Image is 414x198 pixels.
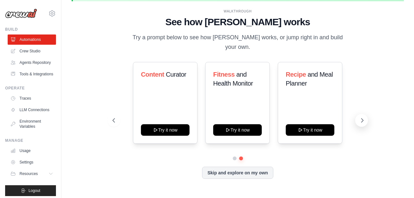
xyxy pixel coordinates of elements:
span: Recipe [286,71,306,78]
a: Environment Variables [8,116,56,132]
div: Operate [5,86,56,91]
span: and Health Monitor [213,71,253,87]
h1: See how [PERSON_NAME] works [113,16,363,28]
button: Skip and explore on my own [202,167,273,179]
div: WALKTHROUGH [113,9,363,14]
span: Curator [166,71,186,78]
div: Build [5,27,56,32]
span: Fitness [213,71,235,78]
button: Try it now [286,124,334,136]
a: Tools & Integrations [8,69,56,79]
div: Manage [5,138,56,143]
span: Resources [20,171,38,176]
img: Logo [5,9,37,18]
span: Content [141,71,164,78]
button: Logout [5,185,56,196]
p: Try a prompt below to see how [PERSON_NAME] works, or jump right in and build your own. [130,33,345,52]
a: Usage [8,146,56,156]
button: Try it now [213,124,262,136]
span: Logout [28,188,40,193]
a: Automations [8,34,56,45]
iframe: Chat Widget [382,167,414,198]
button: Try it now [141,124,190,136]
a: Agents Repository [8,57,56,68]
button: Resources [8,169,56,179]
a: Crew Studio [8,46,56,56]
span: and Meal Planner [286,71,333,87]
a: Traces [8,93,56,103]
a: Settings [8,157,56,167]
a: LLM Connections [8,105,56,115]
